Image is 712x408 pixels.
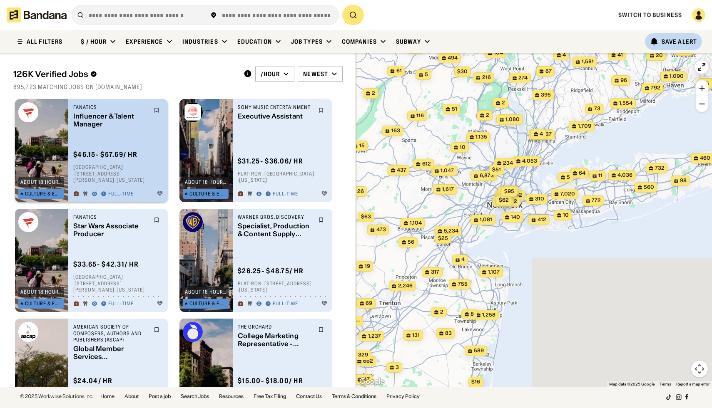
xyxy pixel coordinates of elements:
[261,70,280,78] div: /hour
[363,376,369,383] span: 47
[73,214,149,220] div: Fanatics
[366,300,372,307] span: 69
[662,38,697,45] div: Save Alert
[361,213,371,220] span: $63
[185,289,227,294] div: about 18 hours ago
[189,301,227,306] div: Culture & Entertainment
[609,382,655,386] span: Map data ©2025 Google
[579,170,585,177] span: 64
[643,184,654,191] span: 560
[254,394,286,399] a: Free Tax Filing
[518,74,528,82] span: 274
[25,191,62,196] div: Culture & Entertainment
[238,157,303,166] div: $ 31.25 - $36.06 / hr
[538,131,551,138] span: 3,737
[494,49,503,57] span: 104
[358,351,368,359] span: 329
[511,214,520,221] span: 140
[578,123,591,130] span: 1,709
[73,274,163,294] div: [GEOGRAPHIC_DATA] · [STREET_ADDRESS][PERSON_NAME] · [US_STATE]
[27,39,62,45] div: ALL FILTERS
[291,38,323,45] div: Job Types
[25,301,62,306] div: Culture & Entertainment
[238,104,313,111] div: Sony Music Entertainment
[505,116,520,123] span: 1,080
[480,216,492,223] span: 1,081
[618,11,682,19] a: Switch to Business
[100,394,115,399] a: Home
[458,281,467,288] span: 755
[219,394,244,399] a: Resources
[535,195,544,203] span: 310
[471,378,480,385] span: $16
[18,322,38,342] img: American Society of Composers, Authors and Publishers (ASCAP) logo
[357,188,364,195] span: 26
[238,376,303,385] div: $ 15.00 - $18.00 / hr
[594,105,600,112] span: 73
[20,180,62,185] div: about 18 hours ago
[448,54,458,62] span: 494
[183,322,203,342] img: The Orchard logo
[396,38,421,45] div: Subway
[563,52,566,59] span: 4
[185,180,227,185] div: about 18 hours ago
[412,332,420,339] span: 131
[504,192,522,199] span: 62,682
[376,226,386,233] span: 473
[706,80,709,87] span: 5
[396,167,406,174] span: 437
[18,212,38,232] img: Fanatics logo
[620,77,627,84] span: 96
[13,69,237,79] div: 126K Verified Jobs
[238,267,304,275] div: $ 26.25 - $48.75 / hr
[563,212,569,219] span: 10
[560,190,575,198] span: 7,020
[238,112,313,120] div: Executive Assistant
[358,376,386,387] a: Open this area in Google Maps (opens a new window)
[500,188,510,194] span: $66
[537,216,546,223] span: 412
[541,91,551,99] span: 395
[238,324,313,330] div: The Orchard
[438,235,448,241] span: $25
[416,112,424,119] span: 116
[73,324,149,343] div: American Society of Composers, Authors and Publishers (ASCAP)
[73,164,163,184] div: [GEOGRAPHIC_DATA] · [STREET_ADDRESS][PERSON_NAME] · [US_STATE]
[676,382,710,386] a: Report a map error
[451,106,457,113] span: 51
[461,256,465,263] span: 4
[273,301,298,307] div: Full-time
[471,311,474,318] span: 8
[440,309,443,316] span: 2
[108,301,134,307] div: Full-time
[237,38,272,45] div: Education
[567,174,570,181] span: 5
[482,74,490,81] span: 216
[617,52,622,59] span: 41
[238,280,327,293] div: Flatiron · [STREET_ADDRESS] · [US_STATE]
[492,166,501,173] span: $51
[358,376,386,387] img: Google
[181,394,209,399] a: Search Jobs
[691,361,708,377] button: Map camera controls
[372,90,375,97] span: 2
[460,144,466,151] span: 10
[425,71,428,78] span: 5
[273,191,298,198] div: Full-time
[670,73,684,80] span: 1,090
[13,83,343,91] div: 895,723 matching jobs on [DOMAIN_NAME]
[73,104,149,111] div: Fanatics
[650,84,660,91] span: 792
[474,347,484,354] span: 589
[73,345,149,361] div: Global Member Services Representative
[680,177,687,184] span: 98
[108,191,134,198] div: Full-time
[655,165,664,172] span: 732
[149,394,171,399] a: Post a job
[398,282,412,289] span: 2,246
[368,333,381,340] span: 1,237
[238,214,313,220] div: Warner Bros. Discovery
[475,134,487,141] span: 1,135
[126,38,163,45] div: Experience
[619,100,632,107] span: 1,554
